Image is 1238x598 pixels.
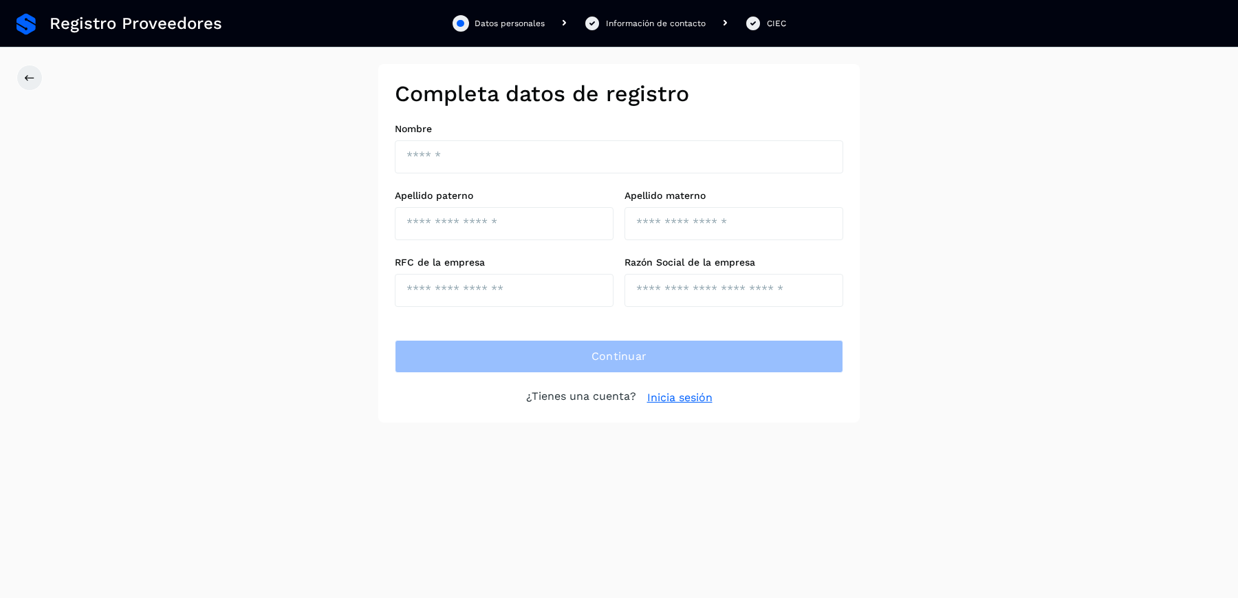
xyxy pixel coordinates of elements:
[591,349,647,364] span: Continuar
[395,257,613,268] label: RFC de la empresa
[395,190,613,202] label: Apellido paterno
[395,340,843,373] button: Continuar
[625,257,843,268] label: Razón Social de la empresa
[606,17,706,30] div: Información de contacto
[767,17,786,30] div: CIEC
[395,81,843,107] h2: Completa datos de registro
[526,389,636,406] p: ¿Tienes una cuenta?
[625,190,843,202] label: Apellido materno
[475,17,545,30] div: Datos personales
[395,123,843,135] label: Nombre
[647,389,713,406] a: Inicia sesión
[50,14,222,34] span: Registro Proveedores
